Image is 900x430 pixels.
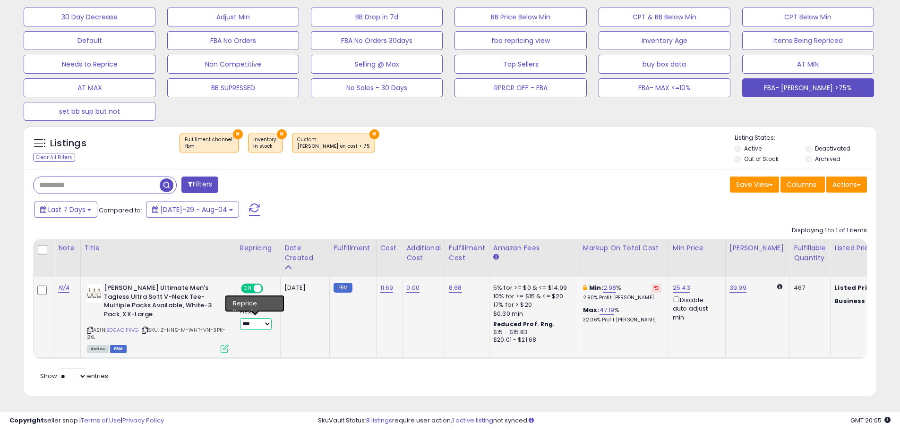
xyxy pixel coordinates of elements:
[493,301,572,309] div: 17% for > $20
[493,320,555,328] b: Reduced Prof. Rng.
[242,285,254,293] span: ON
[58,243,77,253] div: Note
[792,226,867,235] div: Displaying 1 to 1 of 1 items
[240,298,273,307] div: Amazon AI
[24,8,155,26] button: 30 Day Decrease
[599,78,730,97] button: FBA- MAX <=10%
[826,177,867,193] button: Actions
[167,55,299,74] button: Non Competitive
[406,243,441,263] div: Additional Cost
[380,243,399,253] div: Cost
[834,296,886,305] b: Business Price:
[599,8,730,26] button: CPT & BB Below Min
[24,31,155,50] button: Default
[583,306,661,323] div: %
[185,143,233,150] div: fbm
[87,345,109,353] span: All listings currently available for purchase on Amazon
[297,136,370,150] span: Custom:
[24,102,155,121] button: set bb sup but not
[406,283,420,293] a: 0.00
[449,243,485,263] div: Fulfillment Cost
[654,286,659,290] i: Revert to store-level Min Markup
[167,8,299,26] button: Adjust Min
[284,284,322,292] div: [DATE]
[33,153,75,162] div: Clear All Filters
[146,202,239,218] button: [DATE]-29 - Aug-04
[673,243,721,253] div: Min Price
[449,283,462,293] a: 8.68
[311,78,443,97] button: No Sales - 30 Days
[9,416,164,425] div: seller snap | |
[50,137,86,150] h5: Listings
[85,243,232,253] div: Title
[318,416,891,425] div: SkuVault Status: require user action, not synced.
[454,8,586,26] button: BB Price Below Min
[794,243,826,263] div: Fulfillable Quantity
[493,243,575,253] div: Amazon Fees
[599,31,730,50] button: Inventory Age
[122,416,164,425] a: Privacy Policy
[730,177,779,193] button: Save View
[735,134,876,143] p: Listing States:
[87,326,225,340] span: | SKU: Z-HNS-M-WHT-VN-3PK-2XL
[815,144,850,152] label: Deactivated
[185,136,233,150] span: Fulfillment channel :
[673,283,690,293] a: 25.43
[493,284,572,292] div: 5% for >= $0 & <= $14.99
[311,55,443,74] button: Selling @ Max
[493,292,572,301] div: 10% for >= $15 & <= $20
[167,31,299,50] button: FBA No Orders
[34,202,97,218] button: Last 7 Days
[253,136,277,150] span: Inventory :
[380,283,394,293] a: 11.69
[262,285,277,293] span: OFF
[240,243,276,253] div: Repricing
[603,283,617,293] a: 2.98
[369,129,379,139] button: ×
[9,416,44,425] strong: Copyright
[24,55,155,74] button: Needs to Reprice
[815,155,840,163] label: Archived
[106,326,139,334] a: B00ACIFXVG
[583,305,600,314] b: Max:
[181,177,218,193] button: Filters
[81,416,121,425] a: Terms of Use
[452,416,493,425] a: 1 active listing
[454,78,586,97] button: RPRCR OFF - FBA
[493,253,499,261] small: Amazon Fees.
[311,8,443,26] button: BB Drop in 7d
[583,285,587,291] i: This overrides the store level min markup for this listing
[600,305,615,315] a: 47.19
[493,329,572,337] div: $15 - $15.83
[729,243,786,253] div: [PERSON_NAME]
[334,243,372,253] div: Fulfillment
[579,239,669,277] th: The percentage added to the cost of goods (COGS) that forms the calculator for Min & Max prices.
[160,205,227,214] span: [DATE]-29 - Aug-04
[48,205,86,214] span: Last 7 Days
[493,336,572,344] div: $20.01 - $21.68
[744,155,779,163] label: Out of Stock
[454,31,586,50] button: fba repricing view
[58,283,69,293] a: N/A
[599,55,730,74] button: buy box data
[493,310,572,318] div: $0.30 min
[167,78,299,97] button: BB SUPRESSED
[583,284,661,301] div: %
[744,144,762,152] label: Active
[787,180,816,189] span: Columns
[780,177,825,193] button: Columns
[366,416,392,425] a: 8 listings
[673,295,718,322] div: Disable auto adjust min
[311,31,443,50] button: FBA No Orders 30days
[334,283,352,293] small: FBM
[277,129,287,139] button: ×
[284,243,326,263] div: Date Created
[454,55,586,74] button: Top Sellers
[742,8,874,26] button: CPT Below Min
[87,284,229,352] div: ASIN:
[834,283,877,292] b: Listed Price:
[40,371,108,380] span: Show: entries
[24,78,155,97] button: AT MAX
[589,283,603,292] b: Min:
[850,416,891,425] span: 2025-08-12 20:05 GMT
